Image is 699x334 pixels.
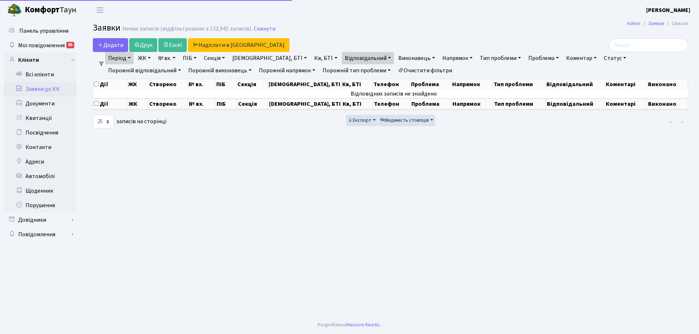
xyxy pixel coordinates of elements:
[105,52,134,64] a: Період
[18,41,65,49] span: Мої повідомлення
[93,79,127,89] th: Дії
[4,24,76,38] a: Панель управління
[91,4,109,16] button: Переключити навігацію
[93,115,166,129] label: записів на сторінці
[216,98,237,109] th: ПІБ
[155,52,178,64] a: № вх.
[609,38,688,52] input: Пошук...
[7,3,22,17] img: logo.png
[93,115,114,129] select: записів на сторінці
[4,154,76,169] a: Адреси
[395,52,438,64] a: Виконавець
[342,52,394,64] a: Відповідальний
[216,79,237,89] th: ПІБ
[410,79,451,89] th: Проблема
[627,20,640,27] a: Admin
[616,16,699,31] nav: breadcrumb
[180,52,200,64] a: ПІБ
[128,98,149,109] th: ЖК
[373,79,410,89] th: Телефон
[229,52,310,64] a: [DEMOGRAPHIC_DATA], БТІ
[254,25,276,32] a: Скинути
[647,98,688,109] th: Виконано
[546,98,605,109] th: Відповідальний
[318,321,381,329] div: Розроблено .
[411,98,452,109] th: Проблема
[4,125,76,140] a: Посвідчення
[647,79,688,89] th: Виконано
[256,64,318,77] a: Порожній напрямок
[4,227,76,242] a: Повідомлення
[646,6,690,14] b: [PERSON_NAME]
[664,20,688,28] li: Список
[477,52,524,64] a: Тип проблеми
[342,98,373,109] th: Кв, БТІ
[188,38,289,52] a: Надіслати в [GEOGRAPHIC_DATA]
[646,6,690,15] a: [PERSON_NAME]
[268,98,342,109] th: [DEMOGRAPHIC_DATA], БТІ
[4,67,76,82] a: Всі клієнти
[546,79,605,89] th: Відповідальний
[158,38,187,52] a: Excel
[93,89,695,98] td: Відповідних записів не знайдено
[93,98,128,109] th: Дії
[185,64,254,77] a: Порожній виконавець
[373,98,411,109] th: Телефон
[237,79,268,89] th: Секція
[4,111,76,125] a: Квитанції
[605,98,647,109] th: Коментарі
[4,213,76,227] a: Довідники
[525,52,562,64] a: Проблема
[25,4,60,16] b: Комфорт
[493,79,546,89] th: Тип проблеми
[341,79,373,89] th: Кв, БТІ
[451,79,493,89] th: Напрямок
[380,117,429,124] span: Видимість стовпців
[648,20,664,27] a: Заявки
[135,52,154,64] a: ЖК
[122,25,252,32] div: Немає записів (відфільтровано з 133,941 записів).
[378,115,435,126] button: Видимість стовпців
[149,98,188,109] th: Створено
[4,184,76,198] a: Щоденник
[98,41,123,49] span: Додати
[348,117,371,124] span: Експорт
[311,52,340,64] a: Кв, БТІ
[346,115,378,126] button: Експорт
[4,198,76,213] a: Порушення
[452,98,493,109] th: Напрямок
[346,321,380,329] a: Massive Kinetic
[4,38,76,53] a: Мої повідомлення85
[66,42,74,48] div: 85
[493,98,546,109] th: Тип проблеми
[19,27,68,35] span: Панель управління
[25,4,76,16] span: Таун
[268,79,341,89] th: [DEMOGRAPHIC_DATA], БТІ
[201,52,228,64] a: Секція
[4,140,76,154] a: Контакти
[320,64,394,77] a: Порожній тип проблеми
[127,79,148,89] th: ЖК
[4,169,76,184] a: Автомобілі
[439,52,475,64] a: Напрямок
[188,79,215,89] th: № вх.
[4,96,76,111] a: Документи
[129,38,157,52] a: Друк
[601,52,629,64] a: Статус
[395,64,455,77] a: Очистити фільтри
[605,79,647,89] th: Коментарі
[237,98,269,109] th: Секція
[4,53,76,67] a: Клієнти
[563,52,600,64] a: Коментар
[105,64,184,77] a: Порожній відповідальний
[149,79,188,89] th: Створено
[4,82,76,96] a: Заявки до КК
[188,98,216,109] th: № вх.
[93,38,128,52] a: Додати
[93,21,121,34] span: Заявки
